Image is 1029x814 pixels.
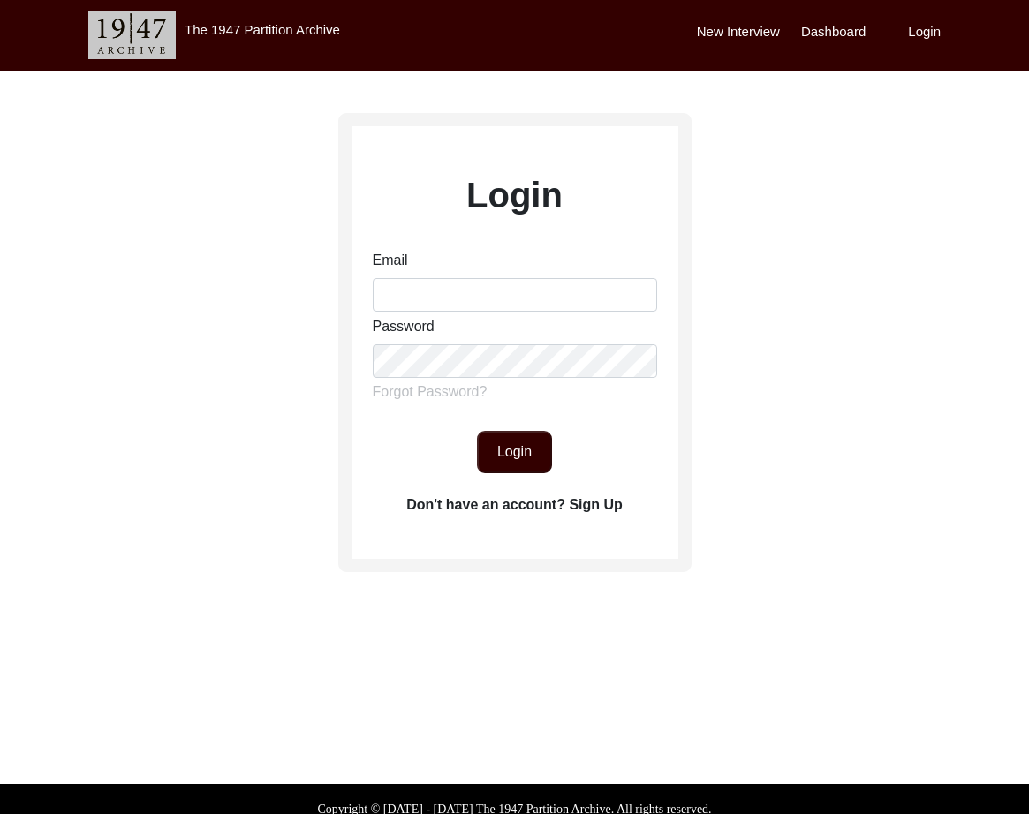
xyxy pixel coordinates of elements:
[908,22,941,42] label: Login
[697,22,780,42] label: New Interview
[801,22,866,42] label: Dashboard
[466,169,563,222] label: Login
[373,381,488,403] label: Forgot Password?
[406,494,623,516] label: Don't have an account? Sign Up
[373,316,435,337] label: Password
[477,431,552,473] button: Login
[185,22,340,37] label: The 1947 Partition Archive
[373,250,408,271] label: Email
[88,11,176,59] img: header-logo.png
